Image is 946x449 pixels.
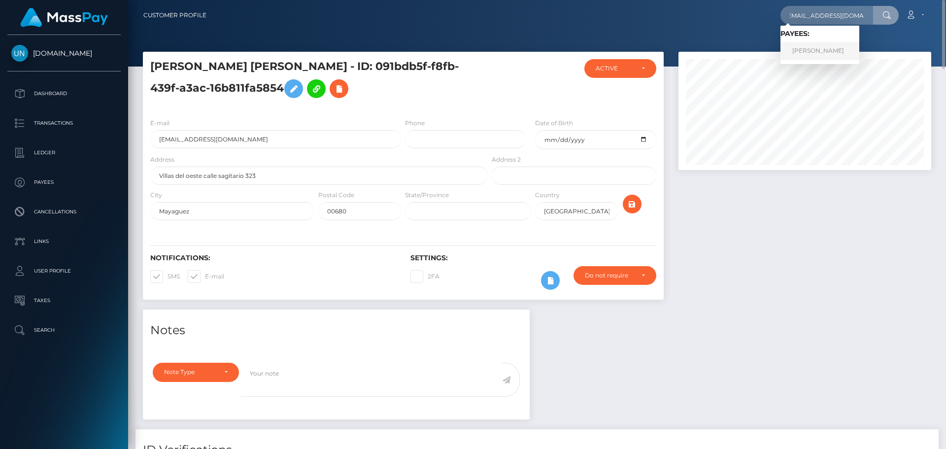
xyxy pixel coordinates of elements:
button: Note Type [153,363,239,381]
a: Dashboard [7,81,121,106]
label: State/Province [405,191,449,200]
label: Address 2 [492,155,521,164]
a: [PERSON_NAME] [780,42,859,60]
p: Taxes [11,293,117,308]
img: MassPay Logo [20,8,108,27]
label: SMS [150,270,180,283]
label: Postal Code [318,191,354,200]
img: Unlockt.me [11,45,28,62]
h4: Notes [150,322,522,339]
a: Transactions [7,111,121,136]
p: Dashboard [11,86,117,101]
label: Phone [405,119,425,128]
span: [DOMAIN_NAME] [7,49,121,58]
label: Date of Birth [535,119,573,128]
label: 2FA [410,270,439,283]
a: Ledger [7,140,121,165]
label: E-mail [150,119,169,128]
h6: Notifications: [150,254,396,262]
p: Links [11,234,117,249]
h5: [PERSON_NAME] [PERSON_NAME] - ID: 091bdb5f-f8fb-439f-a3ac-16b811fa5854 [150,59,482,103]
h6: Settings: [410,254,656,262]
a: Customer Profile [143,5,206,26]
a: Taxes [7,288,121,313]
button: Do not require [574,266,656,285]
a: Cancellations [7,200,121,224]
p: User Profile [11,264,117,278]
a: Payees [7,170,121,195]
a: User Profile [7,259,121,283]
a: Search [7,318,121,343]
p: Cancellations [11,205,117,219]
a: Links [7,229,121,254]
button: ACTIVE [584,59,656,78]
label: Country [535,191,560,200]
div: ACTIVE [596,65,634,72]
div: Note Type [164,368,216,376]
p: Transactions [11,116,117,131]
div: Do not require [585,272,634,279]
input: Search... [780,6,873,25]
label: Address [150,155,174,164]
p: Payees [11,175,117,190]
h6: Payees: [780,30,859,38]
label: E-mail [188,270,224,283]
label: City [150,191,162,200]
p: Ledger [11,145,117,160]
p: Search [11,323,117,338]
